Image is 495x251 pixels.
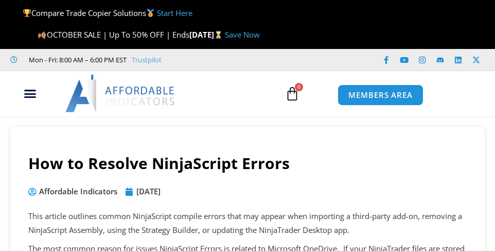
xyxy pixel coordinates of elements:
img: 🍂 [38,31,46,39]
span: Compare Trade Copier Solutions [23,8,192,18]
img: ⌛ [215,31,222,39]
strong: [DATE] [189,29,225,40]
img: 🥇 [147,9,154,17]
a: Save Now [225,29,260,40]
span: OCTOBER SALE | Up To 50% OFF | Ends [38,29,189,40]
span: MEMBERS AREA [348,91,413,99]
time: [DATE] [136,186,161,196]
a: MEMBERS AREA [338,85,423,106]
span: Affordable Indicators [37,185,117,199]
a: 0 [270,79,315,109]
span: 0 [295,83,303,91]
img: LogoAI | Affordable Indicators – NinjaTrader [65,75,176,112]
p: This article outlines common NinjaScript compile errors that may appear when importing a third-pa... [28,209,467,238]
img: 🏆 [23,9,31,17]
a: Trustpilot [132,55,162,64]
div: Menu Toggle [6,84,55,104]
a: Start Here [157,8,192,18]
h1: How to Resolve NinjaScript Errors [28,153,467,174]
span: Mon - Fri: 8:00 AM – 6:00 PM EST [26,54,127,66]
